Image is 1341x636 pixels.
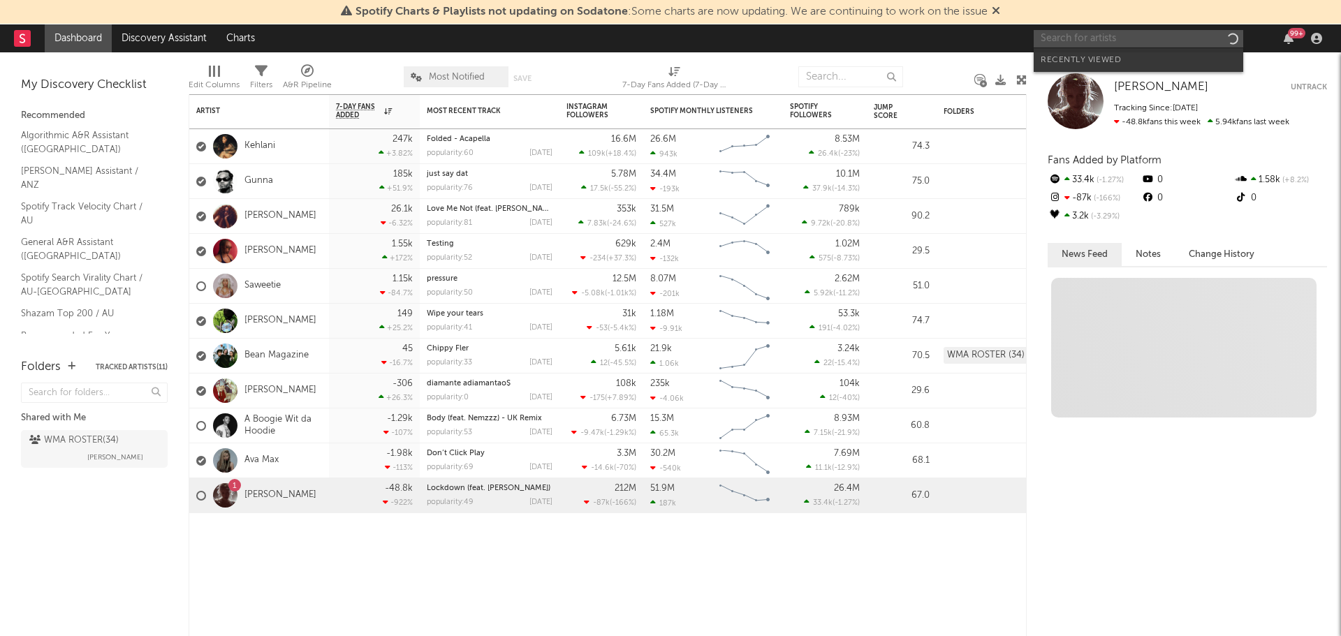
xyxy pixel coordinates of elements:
span: 26.4k [818,150,838,158]
a: Charts [217,24,265,52]
div: 1.15k [393,274,413,283]
div: ( ) [805,288,860,297]
div: 29.6 [874,383,930,399]
a: Algorithmic A&R Assistant ([GEOGRAPHIC_DATA]) [21,128,154,156]
a: Chippy Fler [427,345,469,353]
svg: Chart title [713,443,776,478]
div: 527k [650,219,676,228]
div: popularity: 33 [427,359,472,367]
div: diamante adiamantao$ [427,380,552,387]
div: 99 + [1288,28,1305,38]
div: popularity: 52 [427,254,472,262]
span: -1.29k % [606,429,634,437]
div: ( ) [580,393,636,402]
span: -70 % [616,464,634,472]
span: -21.9 % [834,429,858,437]
div: 8.07M [650,274,676,283]
div: [DATE] [529,429,552,436]
span: +7.89 % [607,394,634,402]
div: 1.58k [1234,171,1327,189]
div: +25.2 % [379,323,413,332]
span: -12.9 % [834,464,858,472]
div: Filters [250,77,272,94]
div: Don’t Click Play [427,450,552,457]
div: 8.53M [835,135,860,144]
div: 51.9M [650,484,675,493]
div: 247k [393,135,413,144]
div: Most Recent Track [427,107,532,115]
div: 0 [1141,171,1233,189]
div: 3.24k [837,344,860,353]
div: -4.06k [650,394,684,403]
div: 90.2 [874,208,930,225]
a: [PERSON_NAME] [244,210,316,222]
a: Kehlani [244,140,275,152]
span: -20.8 % [833,220,858,228]
span: 109k [588,150,606,158]
div: popularity: 41 [427,324,472,332]
span: -45.5 % [610,360,634,367]
div: ( ) [804,498,860,507]
span: -11.2 % [835,290,858,297]
div: ( ) [580,253,636,262]
span: [PERSON_NAME] [1114,81,1208,93]
span: -53 [596,325,608,332]
a: Wipe your tears [427,310,483,318]
div: Recently Viewed [1041,52,1236,68]
div: Edit Columns [189,59,240,100]
div: 7-Day Fans Added (7-Day Fans Added) [622,77,727,94]
span: +18.4 % [608,150,634,158]
a: Spotify Search Virality Chart / AU-[GEOGRAPHIC_DATA] [21,270,154,299]
span: 33.4k [813,499,833,507]
div: 31k [622,309,636,318]
div: ( ) [809,149,860,158]
button: 99+ [1284,33,1294,44]
div: 6.73M [611,414,636,423]
div: 10.1M [836,170,860,179]
a: [PERSON_NAME] [244,385,316,397]
span: 7.83k [587,220,607,228]
div: Lockdown (feat. David Byrne) [427,485,552,492]
div: popularity: 0 [427,394,469,401]
a: Gunna [244,175,273,187]
div: ( ) [579,149,636,158]
span: -5.4k % [610,325,634,332]
a: Testing [427,240,454,248]
span: -15.4 % [834,360,858,367]
div: 0 [1141,189,1233,207]
div: pressure [427,275,552,283]
div: 353k [617,205,636,214]
button: Save [513,75,532,82]
div: 187k [650,498,676,508]
div: 5.78M [611,170,636,179]
span: -87k [593,499,610,507]
input: Search for artists [1034,30,1243,47]
div: My Discovery Checklist [21,77,168,94]
div: [DATE] [529,394,552,401]
div: 26.4M [834,484,860,493]
a: WMA ROSTER(34)[PERSON_NAME] [21,430,168,468]
div: 7-Day Fans Added (7-Day Fans Added) [622,59,727,100]
a: [PERSON_NAME] Assistant / ANZ [21,163,154,192]
input: Search... [798,66,903,87]
span: 12 [829,394,837,402]
div: WMA ROSTER (34) [944,347,1028,364]
div: WMA ROSTER ( 34 ) [29,432,119,449]
div: 104k [840,379,860,388]
div: -113 % [385,463,413,472]
div: -6.32 % [381,219,413,228]
div: 943k [650,149,677,158]
div: Spotify Followers [790,103,839,119]
div: [DATE] [529,254,552,262]
span: 37.9k [812,185,832,193]
span: [PERSON_NAME] [87,449,143,466]
div: ( ) [578,219,636,228]
div: 68.1 [874,452,930,469]
div: 629k [615,239,636,249]
div: ( ) [805,428,860,437]
div: Jump Score [874,103,909,120]
button: Notes [1122,243,1175,266]
div: ( ) [802,219,860,228]
svg: Chart title [713,408,776,443]
div: ( ) [809,323,860,332]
